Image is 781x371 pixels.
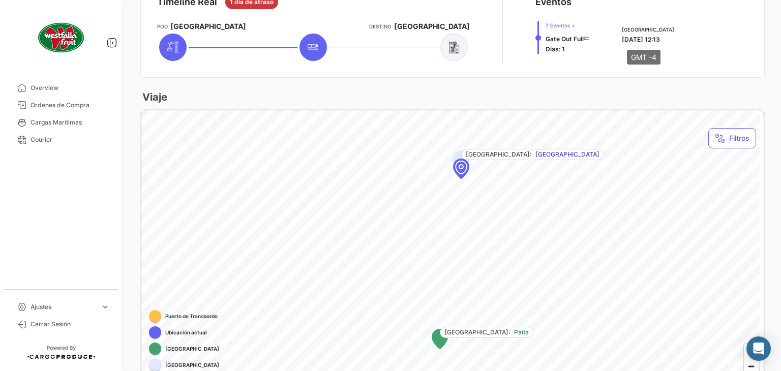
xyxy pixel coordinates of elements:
span: [GEOGRAPHIC_DATA] [535,150,599,159]
a: Courier [8,131,114,148]
span: [GEOGRAPHIC_DATA] [394,21,470,32]
span: Órdenes de Compra [31,101,110,110]
span: [GEOGRAPHIC_DATA] [165,345,219,353]
span: Puerto de Transbordo [165,312,218,320]
span: Ajustes [31,302,97,312]
span: [GEOGRAPHIC_DATA] [622,25,674,34]
span: expand_more [101,302,110,312]
a: Overview [8,79,114,97]
span: Cerrar Sesión [31,320,110,329]
button: Filtros [708,128,756,148]
span: Gate Out Full [546,35,584,43]
span: Courier [31,135,110,144]
span: Días: 1 [546,45,565,53]
span: Ubicación actual [165,328,207,336]
button: Zoom in [744,344,759,359]
span: [GEOGRAPHIC_DATA]: [444,328,510,337]
span: Overview [31,83,110,92]
span: 7 Eventos + [546,21,590,29]
a: Órdenes de Compra [8,97,114,114]
app-card-info-title: POD [157,22,168,30]
div: Abrir Intercom Messenger [746,336,771,361]
app-card-info-title: Destino [369,22,392,30]
span: [GEOGRAPHIC_DATA] [170,21,246,32]
a: Cargas Marítimas [8,114,114,131]
div: Map marker [453,159,469,179]
span: Cargas Marítimas [31,118,110,127]
div: Map marker [432,329,448,349]
span: [DATE] 12:13 [622,36,660,43]
img: client-50.png [36,12,86,63]
h3: Viaje [140,90,167,104]
div: GMT -4 [627,50,660,65]
span: Paita [514,328,529,337]
span: [GEOGRAPHIC_DATA] [165,361,219,369]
